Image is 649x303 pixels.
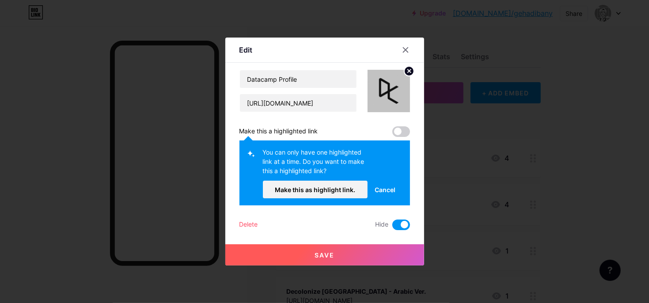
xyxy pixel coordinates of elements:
[240,70,357,88] input: Title
[368,181,402,198] button: Cancel
[239,220,258,230] div: Delete
[275,186,355,193] span: Make this as highlight link.
[375,185,395,194] span: Cancel
[240,94,357,112] input: URL
[239,45,253,55] div: Edit
[376,220,389,230] span: Hide
[368,70,410,112] img: link_thumbnail
[239,126,318,137] div: Make this a highlighted link
[263,148,368,181] div: You can only have one highlighted link at a time. Do you want to make this a highlighted link?
[315,251,334,259] span: Save
[225,244,424,265] button: Save
[263,181,368,198] button: Make this as highlight link.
